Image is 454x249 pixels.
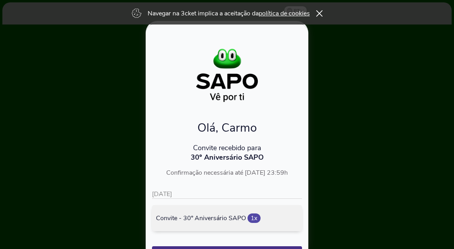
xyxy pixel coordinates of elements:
[156,214,246,223] span: Convite - 30º Aniversário SAPO
[152,143,302,153] p: Convite recebido para
[248,213,261,223] span: 1x
[152,120,302,136] p: Olá, Carmo
[259,9,310,18] a: política de cookies
[152,153,302,162] p: 30º Aniversário SAPO
[174,45,280,105] img: ba2d631dddca4bf4a7f17f952167b283.webp
[166,168,288,177] span: Confirmação necessária até [DATE] 23:59h
[148,9,310,18] p: Navegar na 3cket implica a aceitação da
[152,190,302,199] p: [DATE]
